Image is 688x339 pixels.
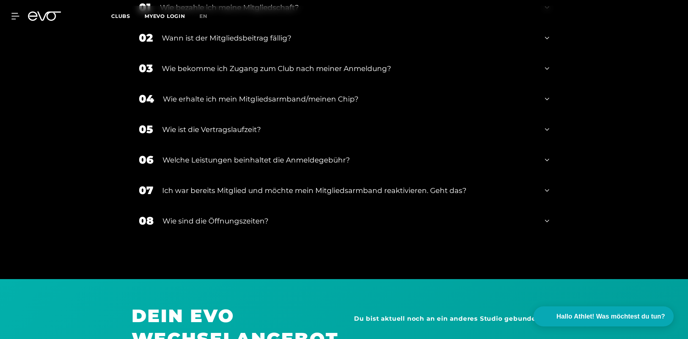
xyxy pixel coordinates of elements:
div: Wann ist der Mitgliedsbeitrag fällig? [162,33,536,43]
div: Wie bekomme ich Zugang zum Club nach meiner Anmeldung? [162,63,536,74]
div: 05 [139,121,153,137]
div: Wie erhalte ich mein Mitgliedsarmband/meinen Chip? [163,94,536,104]
div: 06 [139,152,154,168]
span: en [199,13,207,19]
div: 07 [139,182,153,198]
a: Clubs [111,13,145,19]
strong: Du bist aktuell noch an ein anderes Studio gebunden [354,315,541,322]
div: Wie ist die Vertragslaufzeit? [162,124,536,135]
div: Welche Leistungen beinhaltet die Anmeldegebühr? [162,155,536,165]
button: Hallo Athlet! Was möchtest du tun? [533,306,674,326]
a: MYEVO LOGIN [145,13,185,19]
div: Ich war bereits Mitglied und möchte mein Mitgliedsarmband reaktivieren. Geht das? [162,185,536,196]
a: en [199,12,216,20]
span: Clubs [111,13,130,19]
div: 03 [139,60,153,76]
div: 02 [139,30,153,46]
div: 04 [139,91,154,107]
span: Hallo Athlet! Was möchtest du tun? [556,312,665,321]
div: Wie sind die Öffnungszeiten? [162,216,536,226]
div: 08 [139,213,154,229]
